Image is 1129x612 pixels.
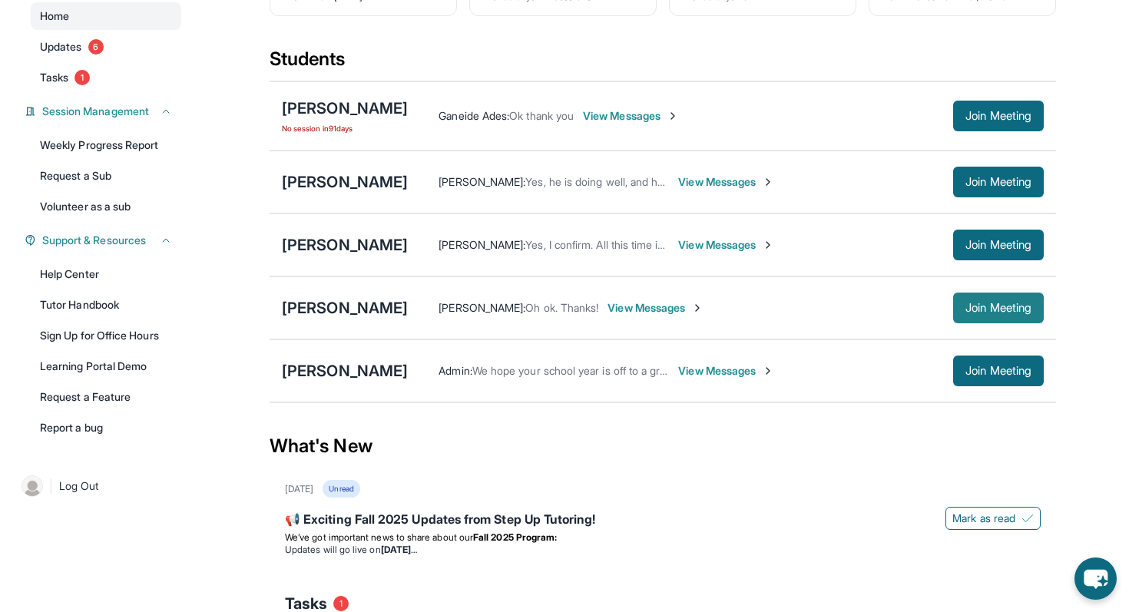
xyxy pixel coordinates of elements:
[282,171,408,193] div: [PERSON_NAME]
[952,511,1015,526] span: Mark as read
[678,237,774,253] span: View Messages
[439,364,472,377] span: Admin :
[1021,512,1034,524] img: Mark as read
[42,233,146,248] span: Support & Resources
[40,70,68,85] span: Tasks
[285,510,1041,531] div: 📢 Exciting Fall 2025 Updates from Step Up Tutoring!
[583,108,679,124] span: View Messages
[953,356,1044,386] button: Join Meeting
[59,478,99,494] span: Log Out
[691,302,704,314] img: Chevron-Right
[525,238,738,251] span: Yes, I confirm. All this time is working for us.
[333,596,349,611] span: 1
[88,39,104,55] span: 6
[270,412,1056,480] div: What's New
[49,477,53,495] span: |
[667,110,679,122] img: Chevron-Right
[678,363,774,379] span: View Messages
[965,177,1031,187] span: Join Meeting
[439,238,525,251] span: [PERSON_NAME] :
[31,260,181,288] a: Help Center
[473,531,557,543] strong: Fall 2025 Program:
[953,293,1044,323] button: Join Meeting
[323,480,359,498] div: Unread
[965,366,1031,375] span: Join Meeting
[945,507,1041,530] button: Mark as read
[31,131,181,159] a: Weekly Progress Report
[31,162,181,190] a: Request a Sub
[282,122,408,134] span: No session in 91 days
[31,352,181,380] a: Learning Portal Demo
[31,193,181,220] a: Volunteer as a sub
[608,300,704,316] span: View Messages
[439,301,525,314] span: [PERSON_NAME] :
[31,291,181,319] a: Tutor Handbook
[762,365,774,377] img: Chevron-Right
[953,101,1044,131] button: Join Meeting
[282,98,408,119] div: [PERSON_NAME]
[762,176,774,188] img: Chevron-Right
[36,233,172,248] button: Support & Resources
[525,301,598,314] span: Oh ok. Thanks!
[74,70,90,85] span: 1
[509,109,574,122] span: Ok thank you
[965,240,1031,250] span: Join Meeting
[31,322,181,349] a: Sign Up for Office Hours
[22,475,43,497] img: user-img
[965,111,1031,121] span: Join Meeting
[762,239,774,251] img: Chevron-Right
[270,47,1056,81] div: Students
[42,104,149,119] span: Session Management
[31,383,181,411] a: Request a Feature
[31,414,181,442] a: Report a bug
[439,175,525,188] span: [PERSON_NAME] :
[965,303,1031,313] span: Join Meeting
[40,39,82,55] span: Updates
[31,33,181,61] a: Updates6
[15,469,181,503] a: |Log Out
[36,104,172,119] button: Session Management
[953,167,1044,197] button: Join Meeting
[282,297,408,319] div: [PERSON_NAME]
[282,234,408,256] div: [PERSON_NAME]
[282,360,408,382] div: [PERSON_NAME]
[285,531,473,543] span: We’ve got important news to share about our
[953,230,1044,260] button: Join Meeting
[31,64,181,91] a: Tasks1
[1074,557,1117,600] button: chat-button
[31,2,181,30] a: Home
[40,8,69,24] span: Home
[439,109,509,122] span: Ganeide Ades :
[381,544,417,555] strong: [DATE]
[285,544,1041,556] li: Updates will go live on
[285,483,313,495] div: [DATE]
[678,174,774,190] span: View Messages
